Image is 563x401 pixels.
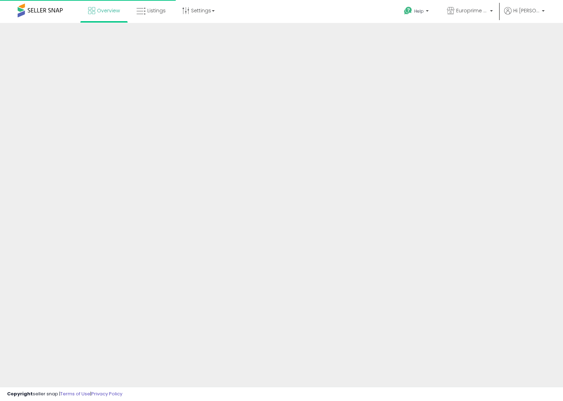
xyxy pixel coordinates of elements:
[97,7,120,14] span: Overview
[147,7,166,14] span: Listings
[513,7,540,14] span: Hi [PERSON_NAME]
[504,7,545,23] a: Hi [PERSON_NAME]
[398,1,436,23] a: Help
[404,6,412,15] i: Get Help
[456,7,488,14] span: Europrime Marketplace
[414,8,424,14] span: Help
